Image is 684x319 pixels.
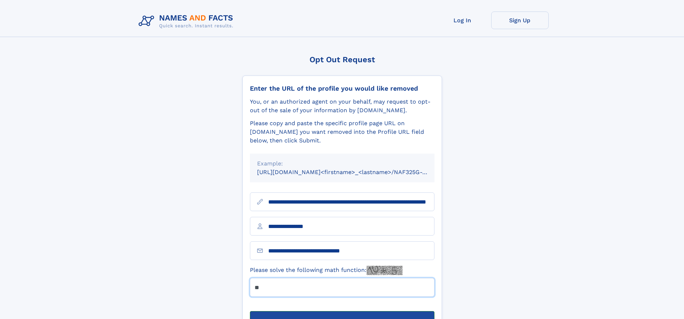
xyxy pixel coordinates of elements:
[434,12,491,29] a: Log In
[250,97,434,115] div: You, or an authorized agent on your behalf, may request to opt-out of the sale of your informatio...
[250,119,434,145] div: Please copy and paste the specific profile page URL on [DOMAIN_NAME] you want removed into the Pr...
[491,12,549,29] a: Sign Up
[257,159,427,168] div: Example:
[242,55,442,64] div: Opt Out Request
[136,12,239,31] img: Logo Names and Facts
[250,266,403,275] label: Please solve the following math function:
[257,169,448,176] small: [URL][DOMAIN_NAME]<firstname>_<lastname>/NAF325G-xxxxxxxx
[250,85,434,92] div: Enter the URL of the profile you would like removed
